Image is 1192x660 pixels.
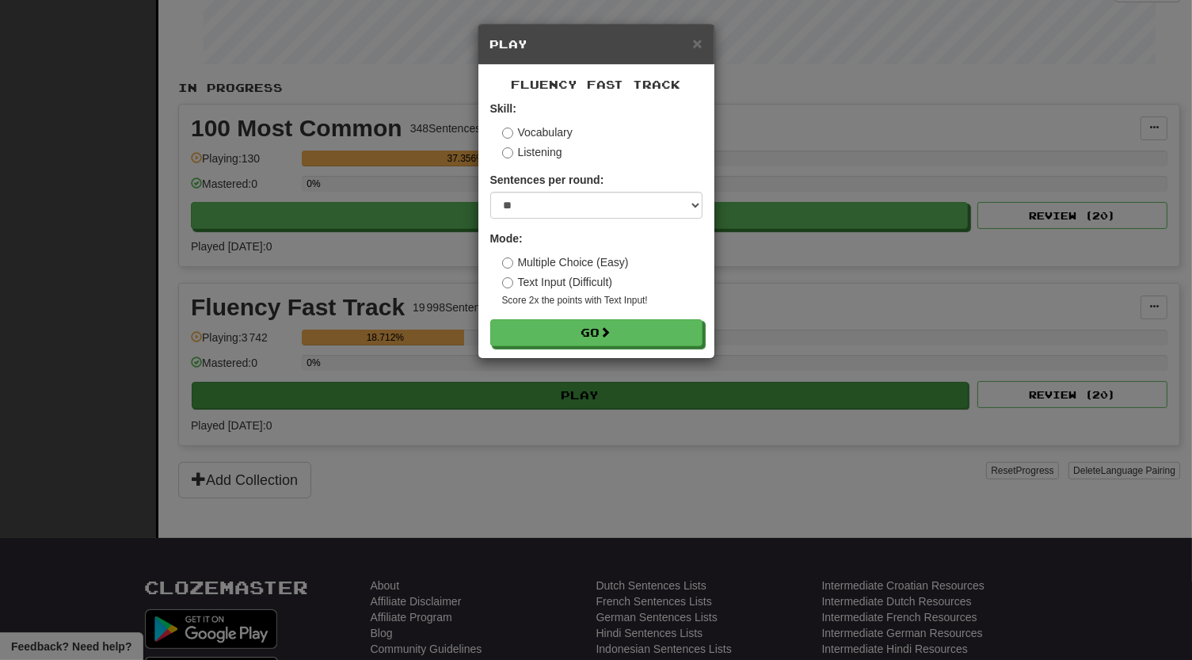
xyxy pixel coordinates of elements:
button: Go [490,319,703,346]
span: Fluency Fast Track [512,78,681,91]
small: Score 2x the points with Text Input ! [502,294,703,307]
input: Text Input (Difficult) [502,277,513,288]
strong: Skill: [490,102,516,115]
label: Listening [502,144,562,160]
label: Sentences per round: [490,172,604,188]
input: Vocabulary [502,128,513,139]
label: Vocabulary [502,124,573,140]
label: Multiple Choice (Easy) [502,254,629,270]
input: Listening [502,147,513,158]
label: Text Input (Difficult) [502,274,613,290]
button: Close [692,35,702,52]
h5: Play [490,36,703,52]
strong: Mode: [490,232,523,245]
input: Multiple Choice (Easy) [502,258,513,269]
span: × [692,34,702,52]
